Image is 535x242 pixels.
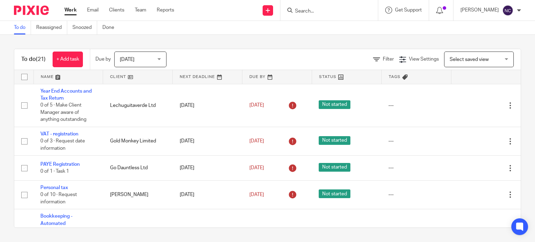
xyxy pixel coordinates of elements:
[103,180,173,209] td: [PERSON_NAME]
[319,100,350,109] span: Not started
[120,57,134,62] span: [DATE]
[388,138,444,145] div: ---
[173,127,242,155] td: [DATE]
[450,57,489,62] span: Select saved view
[40,185,68,190] a: Personal tax
[14,6,49,15] img: Pixie
[319,163,350,172] span: Not started
[64,7,77,14] a: Work
[249,192,264,197] span: [DATE]
[173,180,242,209] td: [DATE]
[40,162,80,167] a: PAYE Registration
[249,165,264,170] span: [DATE]
[40,132,78,136] a: VAT - registration
[388,164,444,171] div: ---
[40,214,72,226] a: Bookkeeping - Automated
[103,84,173,127] td: Lechuguitaverde Ltd
[103,127,173,155] td: Gold Monkey Limited
[173,84,242,127] td: [DATE]
[95,56,111,63] p: Due by
[53,52,83,67] a: + Add task
[249,103,264,108] span: [DATE]
[502,5,513,16] img: svg%3E
[389,75,401,79] span: Tags
[14,21,31,34] a: To do
[460,7,499,14] p: [PERSON_NAME]
[36,21,67,34] a: Reassigned
[388,191,444,198] div: ---
[40,89,92,101] a: Year End Accounts and Tax Return
[157,7,174,14] a: Reports
[395,8,422,13] span: Get Support
[319,136,350,145] span: Not started
[21,56,46,63] h1: To do
[40,139,85,151] span: 0 of 3 · Request date information
[383,57,394,62] span: Filter
[102,21,119,34] a: Done
[40,103,86,122] span: 0 of 5 · Make Client Manager aware of anything outstanding
[173,156,242,180] td: [DATE]
[40,169,69,174] span: 0 of 1 · Task 1
[135,7,146,14] a: Team
[36,56,46,62] span: (21)
[249,139,264,143] span: [DATE]
[103,156,173,180] td: Go Dauntless Ltd
[109,7,124,14] a: Clients
[409,57,439,62] span: View Settings
[319,189,350,198] span: Not started
[87,7,99,14] a: Email
[294,8,357,15] input: Search
[388,102,444,109] div: ---
[40,192,77,204] span: 0 of 10 · Request information
[72,21,97,34] a: Snoozed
